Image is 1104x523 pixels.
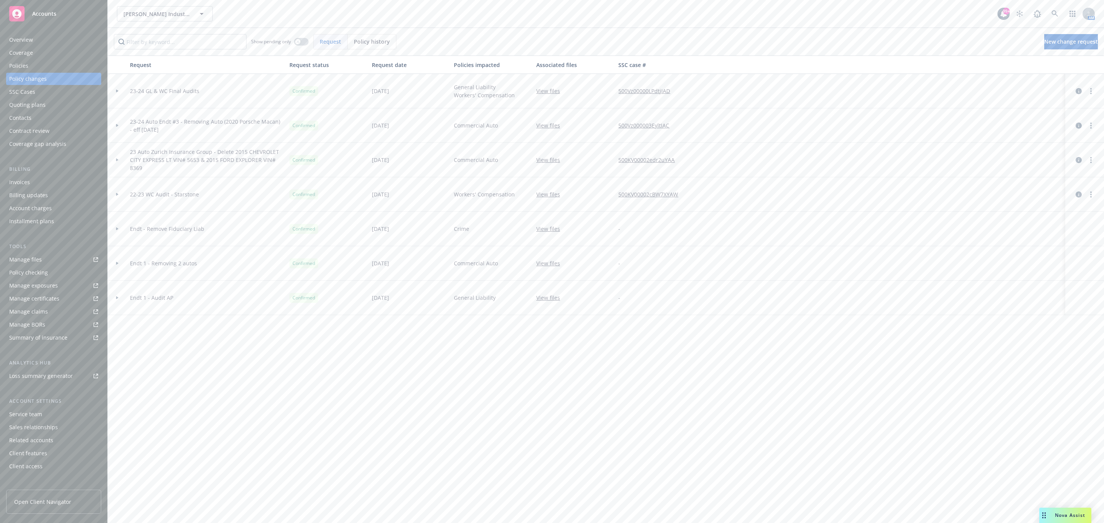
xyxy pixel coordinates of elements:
a: 500KV00002edr2uYAA [618,156,681,164]
div: Policies impacted [454,61,530,69]
span: - [618,259,620,267]
a: View files [536,87,566,95]
span: - [618,294,620,302]
a: Contract review [6,125,101,137]
button: Policies impacted [451,56,533,74]
a: Policy changes [6,73,101,85]
div: Related accounts [9,434,53,446]
div: Analytics hub [6,359,101,367]
a: Manage exposures [6,279,101,292]
span: 23-24 GL & WC Final Audits [130,87,199,95]
a: Policies [6,60,101,72]
div: Toggle Row Expanded [108,177,127,212]
a: Report a Bug [1030,6,1045,21]
div: Client features [9,447,47,459]
a: 500KV00002cBW7XYAW [618,190,684,198]
div: Installment plans [9,215,54,227]
div: 99+ [1003,8,1010,15]
a: Contacts [6,112,101,124]
a: Coverage [6,47,101,59]
div: Coverage gap analysis [9,138,66,150]
span: Policy history [354,38,390,46]
span: Open Client Navigator [14,498,71,506]
a: Accounts [6,3,101,25]
span: Confirmed [292,226,315,232]
span: - [618,225,620,233]
span: [DATE] [372,156,389,164]
span: Commercial Auto [454,121,498,129]
span: Confirmed [292,260,315,267]
span: Workers' Compensation [454,190,515,198]
a: 500Vz00000LPdtjIAD [618,87,676,95]
div: Quoting plans [9,99,46,111]
span: General Liability [454,83,515,91]
div: Coverage [9,47,33,59]
a: Client access [6,460,101,472]
a: Manage claims [6,306,101,318]
span: Accounts [32,11,56,17]
a: circleInformation [1074,87,1083,96]
a: Account charges [6,202,101,214]
div: Manage exposures [9,279,58,292]
a: 500Vz000003EyltIAC [618,121,675,129]
a: more [1086,190,1096,199]
div: SSC case # [618,61,685,69]
a: Service team [6,408,101,420]
a: Loss summary generator [6,370,101,382]
span: [DATE] [372,121,389,129]
span: New change request [1044,38,1098,45]
div: Policy checking [9,266,48,279]
span: [DATE] [372,294,389,302]
span: Confirmed [292,191,315,198]
span: 23 Auto Zurich Insurance Group - Delete 2015 CHEVROLET CITY EXPRESS LT VIN# 5653 & 2015 FORD EXPL... [130,148,283,172]
a: View files [536,190,566,198]
button: SSC case # [615,56,688,74]
div: Service team [9,408,42,420]
div: Request status [289,61,366,69]
span: Confirmed [292,294,315,301]
a: Manage files [6,253,101,266]
a: View files [536,294,566,302]
span: Nova Assist [1055,512,1085,518]
a: View files [536,225,566,233]
a: Quoting plans [6,99,101,111]
div: Billing [6,165,101,173]
div: Toggle Row Expanded [108,74,127,108]
a: Search [1047,6,1063,21]
div: Associated files [536,61,613,69]
div: Loss summary generator [9,370,73,382]
div: Tools [6,243,101,250]
a: Installment plans [6,215,101,227]
button: Request [127,56,286,74]
span: Request [320,38,341,46]
div: Policies [9,60,28,72]
span: [PERSON_NAME] Industrial Products, Inc. [123,10,190,18]
div: Billing updates [9,189,48,201]
a: circleInformation [1074,190,1083,199]
div: Manage files [9,253,42,266]
button: Request status [286,56,369,74]
a: circleInformation [1074,155,1083,165]
span: [DATE] [372,259,389,267]
span: Show pending only [251,38,291,45]
span: General Liability [454,294,496,302]
div: Drag to move [1039,508,1049,523]
div: Policy changes [9,73,47,85]
div: Manage claims [9,306,48,318]
div: SSC Cases [9,86,35,98]
span: 22-23 WC Audit - Starstone [130,190,199,198]
div: Contacts [9,112,31,124]
div: Summary of insurance [9,332,67,344]
div: Sales relationships [9,421,58,433]
span: Endt - Remove Fiduciary Liab [130,225,204,233]
a: SSC Cases [6,86,101,98]
a: Summary of insurance [6,332,101,344]
span: [DATE] [372,225,389,233]
a: more [1086,155,1096,165]
span: Confirmed [292,122,315,129]
a: Coverage gap analysis [6,138,101,150]
div: Toggle Row Expanded [108,143,127,177]
a: View files [536,156,566,164]
button: Associated files [533,56,616,74]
